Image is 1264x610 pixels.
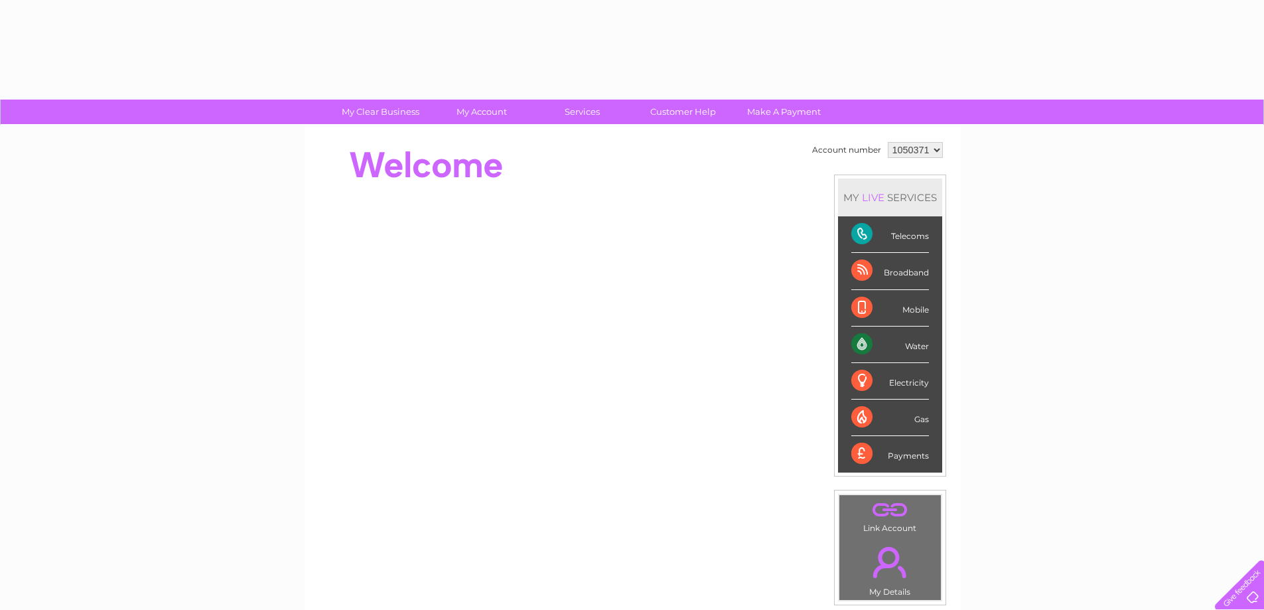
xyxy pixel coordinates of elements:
a: My Account [427,100,536,124]
a: Make A Payment [729,100,839,124]
div: Electricity [851,363,929,400]
a: Customer Help [628,100,738,124]
div: Broadband [851,253,929,289]
a: . [843,539,938,585]
div: Telecoms [851,216,929,253]
div: Water [851,327,929,363]
a: Services [527,100,637,124]
div: Payments [851,436,929,472]
td: Account number [809,139,884,161]
div: Mobile [851,290,929,327]
a: . [843,498,938,522]
div: MY SERVICES [838,179,942,216]
td: My Details [839,536,942,601]
a: My Clear Business [326,100,435,124]
td: Link Account [839,495,942,536]
div: Gas [851,400,929,436]
div: LIVE [859,191,887,204]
